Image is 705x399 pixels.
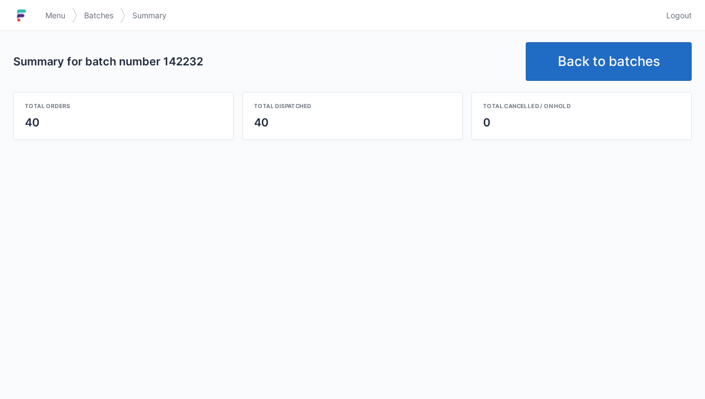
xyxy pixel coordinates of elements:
a: Batches [77,6,120,25]
span: Logout [666,10,692,21]
img: logo-small.jpg [13,7,30,24]
img: svg> [120,2,126,29]
div: Total cancelled / on hold [483,101,680,110]
a: Back to batches [526,42,692,81]
div: Total orders [25,101,222,110]
a: Logout [660,6,692,25]
span: Batches [84,10,113,21]
div: Total dispatched [254,101,451,110]
a: Summary [126,6,173,25]
img: svg> [72,2,77,29]
a: Menu [39,6,72,25]
span: Summary [132,10,167,21]
span: Menu [45,10,65,21]
div: 40 [254,115,451,130]
h2: Summary for batch number 142232 [13,54,517,69]
div: 0 [483,115,680,130]
div: 40 [25,115,222,130]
